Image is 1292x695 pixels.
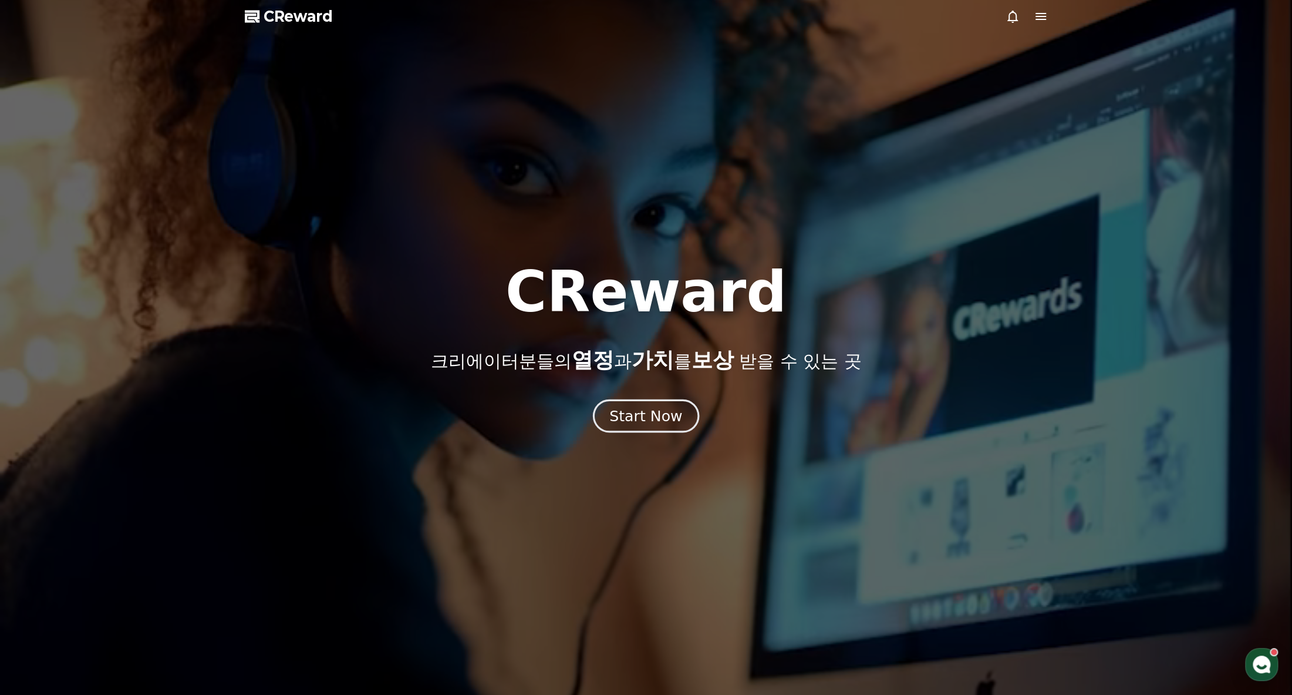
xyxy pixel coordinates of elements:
a: Start Now [595,412,697,423]
span: 열정 [571,348,613,372]
span: 대화 [107,391,122,400]
span: 설정 [181,390,195,399]
a: CReward [245,7,333,26]
span: 홈 [37,390,44,399]
span: CReward [264,7,333,26]
span: 보상 [691,348,733,372]
div: Start Now [609,406,682,426]
a: 홈 [4,372,77,402]
button: Start Now [593,399,699,432]
a: 설정 [151,372,225,402]
a: 대화 [77,372,151,402]
span: 가치 [631,348,673,372]
p: 크리에이터분들의 과 를 받을 수 있는 곳 [430,348,861,372]
h1: CReward [505,264,787,320]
